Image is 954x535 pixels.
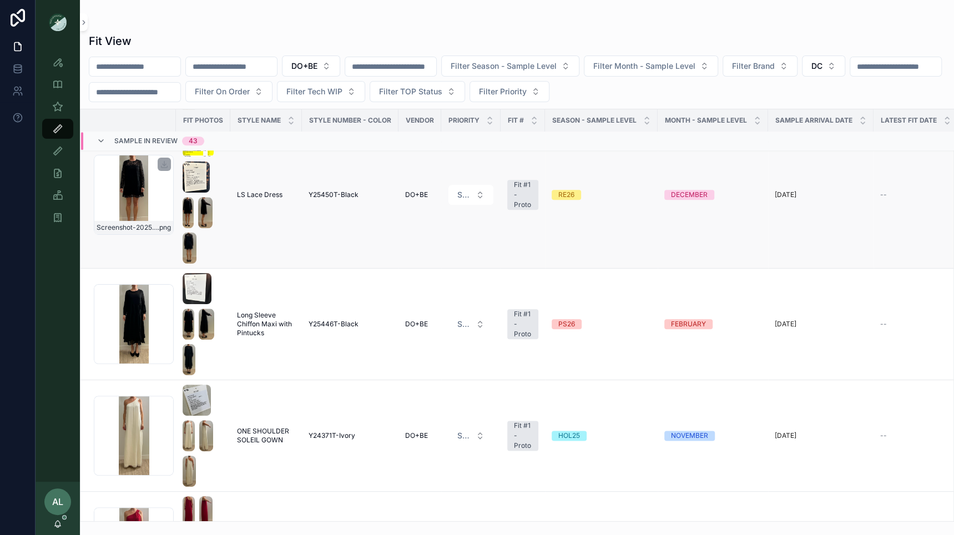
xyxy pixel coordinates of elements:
[405,320,428,329] span: DO+BE
[552,319,651,329] a: PS26
[183,456,196,487] img: Screenshot-2025-09-09-at-2.07.09-PM.png
[448,185,493,205] button: Select Button
[775,431,796,440] p: [DATE]
[448,314,493,334] button: Select Button
[775,320,796,329] p: [DATE]
[199,420,213,451] img: Screenshot-2025-09-09-at-2.07.07-PM.png
[880,320,887,329] span: --
[507,309,538,339] a: Fit #1 - Proto
[671,190,708,200] div: DECEMBER
[507,180,538,210] a: Fit #1 - Proto
[775,320,867,329] a: [DATE]
[277,81,365,102] button: Select Button
[514,309,532,339] div: Fit #1 - Proto
[183,273,224,375] a: Screenshot-2025-09-10-at-3.24.18-PM.pngScreenshot-2025-09-10-at-3.24.20-PM.pngScreenshot-2025-09-...
[775,190,867,199] a: [DATE]
[237,311,295,337] a: Long Sleeve Chiffon Maxi with Pintucks
[237,190,282,199] span: LS Lace Dress
[405,431,428,440] span: DO+BE
[183,161,210,193] img: Screenshot-2025-09-09-at-4.15.42-PM.png
[448,314,494,335] a: Select Button
[114,137,178,146] span: Sample In Review
[671,431,708,441] div: NOVEMBER
[282,55,340,77] button: Select Button
[405,190,435,199] a: DO+BE
[36,44,80,482] div: scrollable content
[775,190,796,199] p: [DATE]
[183,233,196,264] img: Screenshot-2025-09-09-at-4.15.50-PM.png
[405,320,435,329] a: DO+BE
[198,197,213,228] img: Screenshot-2025-09-09-at-4.15.47-PM.png
[237,190,295,199] a: LS Lace Dress
[185,81,272,102] button: Select Button
[775,431,867,440] a: [DATE]
[552,431,651,441] a: HOL25
[309,320,392,329] a: Y25446T-Black
[448,184,494,205] a: Select Button
[309,320,359,329] span: Y25446T-Black
[441,55,579,77] button: Select Button
[309,190,392,199] a: Y25450T-Black
[94,155,169,235] a: Screenshot-2025-09-09-at-4.15.45-PM.png
[183,496,195,527] img: Screenshot-2025-09-09-at-2.07.00-PM.png
[97,223,158,232] span: Screenshot-2025-09-09-at-4.15.45-PM
[183,385,211,416] img: Screenshot-2025-09-09-at-2.07.02-PM.png
[514,180,532,210] div: Fit #1 - Proto
[552,116,637,125] span: Season - Sample Level
[183,197,194,228] img: Screenshot-2025-09-09-at-4.15.45-PM.png
[183,116,223,125] span: Fit Photos
[405,431,435,440] a: DO+BE
[881,116,937,125] span: Latest Fit Date
[238,116,281,125] span: STYLE NAME
[558,431,580,441] div: HOL25
[584,55,718,77] button: Select Button
[199,309,214,340] img: Screenshot-2025-09-10-at-3.24.23-PM.png
[479,86,527,97] span: Filter Priority
[52,495,63,508] span: AL
[457,430,471,441] span: Select a HP FIT LEVEL
[664,431,761,441] a: NOVEMBER
[880,431,887,440] span: --
[309,116,391,125] span: Style Number - Color
[880,190,887,199] span: --
[671,319,706,329] div: FEBRUARY
[379,86,442,97] span: Filter TOP Status
[664,190,761,200] a: DECEMBER
[448,426,493,446] button: Select Button
[880,320,951,329] a: --
[183,344,195,375] img: Screenshot-2025-09-10-at-3.24.25-PM.png
[552,190,651,200] a: RE26
[508,116,524,125] span: Fit #
[811,60,822,72] span: DC
[183,309,194,340] img: Screenshot-2025-09-10-at-3.24.20-PM.png
[183,273,211,304] img: Screenshot-2025-09-10-at-3.24.18-PM.png
[880,431,951,440] a: --
[309,190,359,199] span: Y25450T-Black
[457,319,471,330] span: Select a HP FIT LEVEL
[457,189,471,200] span: Select a HP FIT LEVEL
[448,116,479,125] span: PRIORITY
[665,116,747,125] span: MONTH - SAMPLE LEVEL
[775,116,852,125] span: Sample Arrival Date
[732,60,775,72] span: Filter Brand
[237,427,295,445] a: ONE SHOULDER SOLEIL GOWN
[802,55,845,77] button: Select Button
[183,126,224,264] a: Screenshot-2025-08-26-at-4.06.23-PM.pngScreenshot-2025-09-09-at-4.15.42-PM.pngScreenshot-2025-09-...
[470,81,549,102] button: Select Button
[451,60,557,72] span: Filter Season - Sample Level
[880,190,951,199] a: --
[405,190,428,199] span: DO+BE
[664,319,761,329] a: FEBRUARY
[286,86,342,97] span: Filter Tech WIP
[89,33,132,49] h1: Fit View
[309,431,355,440] span: Y24371T-Ivory
[183,420,195,451] img: Screenshot-2025-09-09-at-2.07.04-PM.png
[723,55,797,77] button: Select Button
[558,190,574,200] div: RE26
[558,319,575,329] div: PS26
[406,116,434,125] span: Vendor
[291,60,317,72] span: DO+BE
[514,421,532,451] div: Fit #1 - Proto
